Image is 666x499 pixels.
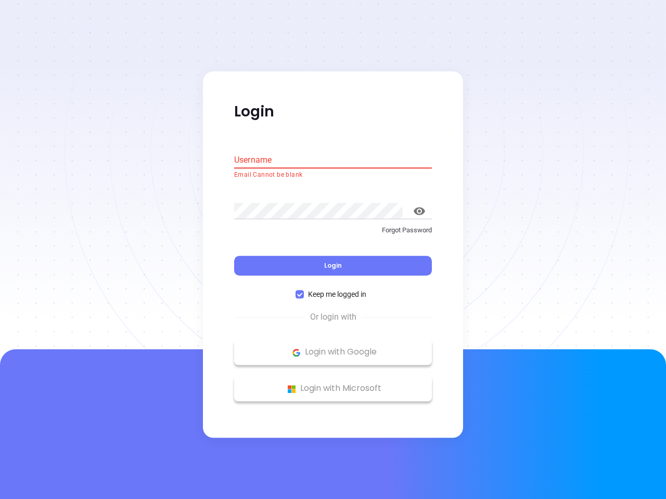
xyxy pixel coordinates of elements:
p: Login [234,102,432,121]
p: Login with Microsoft [239,381,427,397]
a: Forgot Password [234,225,432,244]
img: Google Logo [290,346,303,359]
p: Login with Google [239,345,427,360]
button: Login [234,256,432,276]
span: Keep me logged in [304,289,370,300]
span: Or login with [305,311,362,324]
button: Google Logo Login with Google [234,339,432,365]
p: Email Cannot be blank [234,170,432,180]
span: Login [324,261,342,270]
img: Microsoft Logo [285,383,298,396]
p: Forgot Password [234,225,432,235]
button: Microsoft Logo Login with Microsoft [234,376,432,402]
button: toggle password visibility [407,199,432,224]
